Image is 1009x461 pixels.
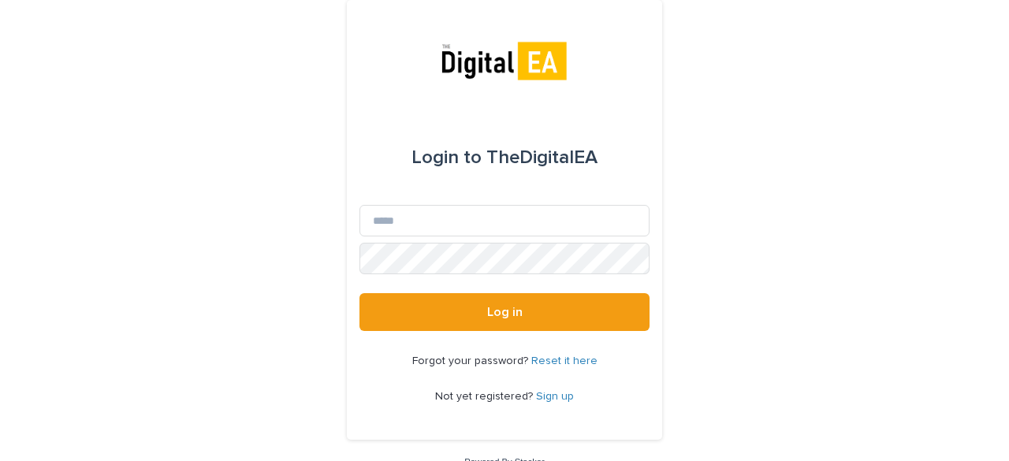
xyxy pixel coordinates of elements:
[411,136,598,180] div: TheDigitalEA
[411,148,482,167] span: Login to
[435,391,536,402] span: Not yet registered?
[536,391,574,402] a: Sign up
[487,306,523,318] span: Log in
[359,293,650,331] button: Log in
[412,355,531,366] span: Forgot your password?
[437,38,572,85] img: mpnAKsivTWiDOsumdcjk
[531,355,598,366] a: Reset it here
